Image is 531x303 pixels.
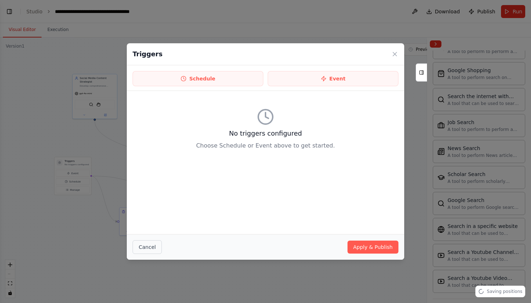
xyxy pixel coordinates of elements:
[487,289,522,294] span: Saving positions
[133,49,163,59] h2: Triggers
[133,240,162,254] button: Cancel
[133,128,398,139] h3: No triggers configured
[347,241,398,254] button: Apply & Publish
[133,141,398,150] p: Choose Schedule or Event above to get started.
[133,71,263,86] button: Schedule
[268,71,398,86] button: Event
